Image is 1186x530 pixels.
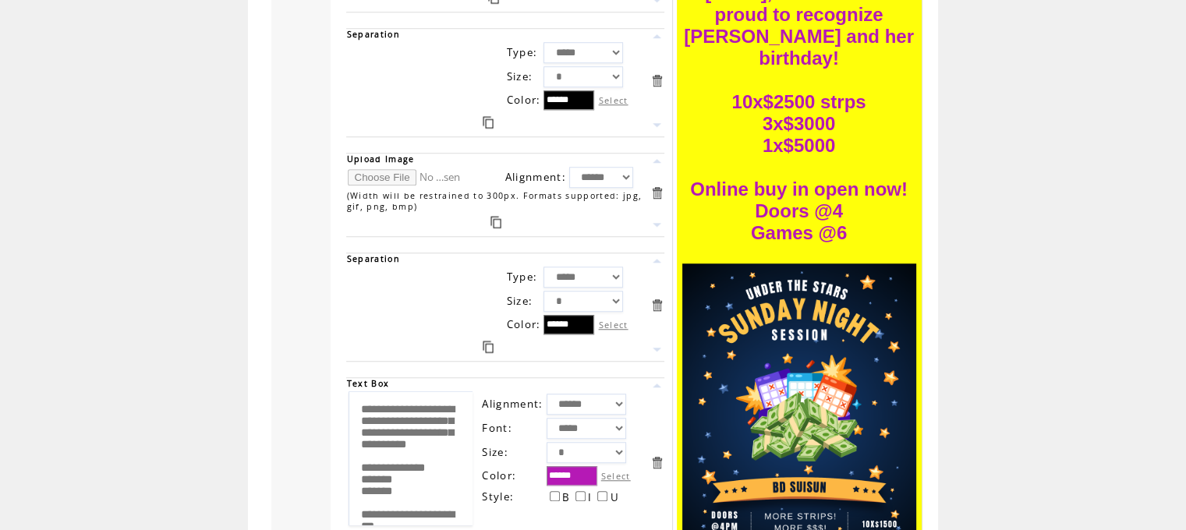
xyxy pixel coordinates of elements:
[483,341,494,353] a: Duplicate this item
[346,154,414,164] span: Upload Image
[650,185,664,200] a: Delete this item
[506,69,533,83] span: Size:
[506,93,540,107] span: Color:
[650,217,664,232] a: Move this item down
[346,253,399,264] span: Separation
[650,455,664,470] a: Delete this item
[601,470,631,482] label: Select
[346,190,642,212] span: (Width will be restrained to 300px. Formats supported: jpg, gif, png, bmp)
[598,94,628,106] label: Select
[798,253,799,254] img: images
[562,490,570,504] span: B
[650,298,664,313] a: Delete this item
[650,118,664,132] a: Move this item down
[346,378,389,389] span: Text Box
[506,294,533,308] span: Size:
[504,170,565,184] span: Alignment:
[483,116,494,129] a: Duplicate this item
[482,421,512,435] span: Font:
[650,342,664,357] a: Move this item down
[650,378,664,393] a: Move this item up
[588,490,592,504] span: I
[650,253,664,268] a: Move this item up
[490,216,501,228] a: Duplicate this item
[482,489,514,503] span: Style:
[346,29,399,40] span: Separation
[650,29,664,44] a: Move this item up
[650,154,664,168] a: Move this item up
[610,490,618,504] span: U
[506,45,537,59] span: Type:
[650,73,664,88] a: Delete this item
[482,397,543,411] span: Alignment:
[482,468,516,482] span: Color:
[506,270,537,284] span: Type:
[482,445,508,459] span: Size:
[598,319,628,330] label: Select
[506,317,540,331] span: Color:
